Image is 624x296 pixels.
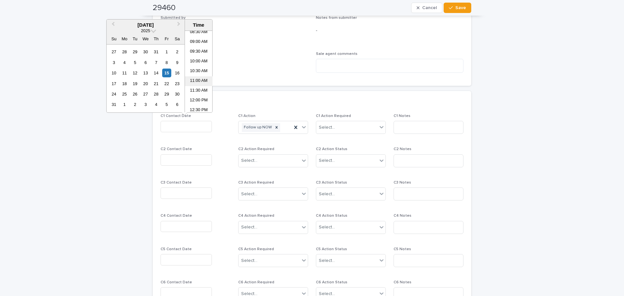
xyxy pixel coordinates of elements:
span: 2025 [141,28,150,33]
div: Select... [241,191,257,198]
span: Sale agent comments [316,52,357,56]
span: C6 Contact Date [161,280,192,284]
li: 12:30 PM [185,106,213,115]
span: C2 Action Status [316,147,347,151]
p: [PERSON_NAME] [161,23,308,30]
span: C4 Action Required [238,214,274,218]
div: Choose Tuesday, August 5th, 2025 [131,58,139,67]
li: 11:30 AM [185,86,213,96]
span: C5 Notes [394,247,411,251]
div: Choose Monday, September 1st, 2025 [120,100,129,109]
span: Submitted by [161,16,186,20]
span: C3 Contact Date [161,181,192,185]
div: Choose Friday, August 1st, 2025 [162,47,171,56]
div: Select... [319,224,335,231]
div: Choose Saturday, August 30th, 2025 [173,90,182,98]
div: Choose Wednesday, July 30th, 2025 [141,47,150,56]
div: Select... [241,157,257,164]
div: Choose Wednesday, August 27th, 2025 [141,90,150,98]
div: Choose Friday, August 22nd, 2025 [162,79,171,88]
div: Choose Thursday, August 14th, 2025 [152,69,161,77]
button: Save [444,3,471,13]
span: C1 Action [238,114,255,118]
span: C5 Action Required [238,247,274,251]
li: 12:00 PM [185,96,213,106]
div: Select... [319,157,335,164]
div: [DATE] [107,22,185,28]
span: C6 Action Status [316,280,347,284]
div: Fr [162,34,171,43]
div: Choose Monday, August 18th, 2025 [120,79,129,88]
span: C5 Action Status [316,247,347,251]
div: Choose Monday, July 28th, 2025 [120,47,129,56]
div: Choose Wednesday, August 20th, 2025 [141,79,150,88]
div: Select... [241,257,257,264]
div: Select... [319,257,335,264]
div: Select... [241,224,257,231]
li: 11:00 AM [185,76,213,86]
div: Mo [120,34,129,43]
p: - [316,27,463,34]
div: Choose Sunday, July 27th, 2025 [110,47,118,56]
li: 10:00 AM [185,57,213,67]
li: 09:00 AM [185,37,213,47]
div: Choose Tuesday, August 12th, 2025 [131,69,139,77]
div: Choose Wednesday, August 13th, 2025 [141,69,150,77]
button: Previous Month [107,20,118,31]
div: Time [187,22,211,28]
div: Choose Saturday, August 2nd, 2025 [173,47,182,56]
div: Choose Sunday, August 31st, 2025 [110,100,118,109]
div: Choose Monday, August 25th, 2025 [120,90,129,98]
button: Cancel [411,3,442,13]
div: Choose Sunday, August 24th, 2025 [110,90,118,98]
span: C2 Contact Date [161,147,192,151]
div: Follow up NOW [242,123,273,132]
div: Choose Thursday, August 28th, 2025 [152,90,161,98]
li: 08:30 AM [185,28,213,37]
div: Choose Saturday, August 23rd, 2025 [173,79,182,88]
button: Next Month [174,20,185,31]
div: Tu [131,34,139,43]
div: Choose Wednesday, August 6th, 2025 [141,58,150,67]
div: Select... [319,191,335,198]
span: C4 Notes [394,214,411,218]
div: Select... [319,124,335,131]
div: Choose Friday, August 15th, 2025 [162,69,171,77]
span: C4 Action Status [316,214,347,218]
div: Choose Tuesday, August 26th, 2025 [131,90,139,98]
div: Choose Thursday, August 21st, 2025 [152,79,161,88]
div: Choose Saturday, August 9th, 2025 [173,58,182,67]
li: 09:30 AM [185,47,213,57]
div: Sa [173,34,182,43]
span: C1 Notes [394,114,410,118]
span: C3 Notes [394,181,411,185]
div: Choose Tuesday, August 19th, 2025 [131,79,139,88]
div: Choose Thursday, August 7th, 2025 [152,58,161,67]
div: Choose Sunday, August 10th, 2025 [110,69,118,77]
span: C2 Action Required [238,147,274,151]
div: Su [110,34,118,43]
div: Choose Tuesday, July 29th, 2025 [131,47,139,56]
div: Choose Sunday, August 3rd, 2025 [110,58,118,67]
span: Notes from submitter [316,16,357,20]
span: C4 Contact Date [161,214,192,218]
span: C2 Notes [394,147,411,151]
span: C3 Action Required [238,181,274,185]
div: We [141,34,150,43]
div: Choose Saturday, August 16th, 2025 [173,69,182,77]
div: Choose Monday, August 4th, 2025 [120,58,129,67]
div: Choose Friday, August 8th, 2025 [162,58,171,67]
span: C1 Action Required [316,114,351,118]
div: Choose Friday, August 29th, 2025 [162,90,171,98]
div: Choose Sunday, August 17th, 2025 [110,79,118,88]
span: C6 Action Required [238,280,274,284]
h2: 29460 [153,3,175,13]
div: Choose Wednesday, September 3rd, 2025 [141,100,150,109]
div: Choose Tuesday, September 2nd, 2025 [131,100,139,109]
span: Save [455,6,466,10]
span: Cancel [422,6,437,10]
div: month 2025-08 [109,46,182,110]
div: Choose Friday, September 5th, 2025 [162,100,171,109]
span: C6 Notes [394,280,411,284]
li: 10:30 AM [185,67,213,76]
